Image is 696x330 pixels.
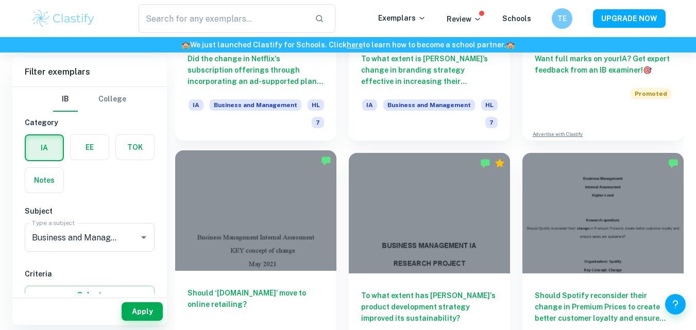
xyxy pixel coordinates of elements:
h6: To what extent is [PERSON_NAME]’s change in branding strategy effective in increasing their profi... [361,53,498,87]
p: Exemplars [378,12,426,24]
button: Open [137,230,151,245]
a: Schools [502,14,531,23]
div: Filter type choice [53,87,126,112]
h6: We just launched Clastify for Schools. Click to learn how to become a school partner. [2,39,694,50]
span: IA [362,99,377,111]
h6: Filter exemplars [12,58,167,86]
button: EE [71,135,109,160]
h6: Criteria [25,268,155,280]
h6: Did the change in Netflix's subscription offerings through incorporating an ad-supported plan con... [188,53,324,87]
button: TOK [116,135,154,160]
button: IA [26,135,63,160]
h6: To what extent has [PERSON_NAME]'s product development strategy improved its sustainability? [361,290,498,324]
button: IB [53,87,78,112]
button: College [98,87,126,112]
h6: Subject [25,205,155,217]
button: Help and Feedback [665,294,686,315]
h6: TE [556,13,568,24]
h6: Want full marks on your IA ? Get expert feedback from an IB examiner! [535,53,671,76]
span: HL [481,99,498,111]
div: Premium [495,158,505,168]
p: Review [447,13,482,25]
img: Clastify logo [31,8,96,29]
span: 🎯 [643,66,652,74]
a: Advertise with Clastify [533,131,583,138]
img: Marked [480,158,490,168]
label: Type a subject [32,218,75,227]
h6: Should Spotify reconsider their change in Premium Prices to create better customer loyalty and en... [535,290,671,324]
span: HL [308,99,324,111]
button: UPGRADE NOW [593,9,666,28]
span: 🏫 [181,41,190,49]
span: Business and Management [383,99,475,111]
span: Promoted [631,88,671,99]
a: here [347,41,363,49]
input: Search for any exemplars... [139,4,307,33]
span: 🏫 [506,41,515,49]
button: Select [25,286,155,304]
button: Apply [122,302,163,321]
h6: Category [25,117,155,128]
button: TE [552,8,572,29]
button: Notes [25,168,63,193]
span: 7 [485,117,498,128]
img: Marked [668,158,678,168]
img: Marked [321,155,331,166]
span: 7 [312,117,324,128]
span: IA [189,99,203,111]
span: Business and Management [210,99,301,111]
h6: Should ‘[DOMAIN_NAME]’ move to online retailing? [188,287,324,321]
